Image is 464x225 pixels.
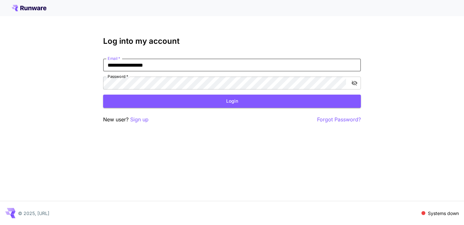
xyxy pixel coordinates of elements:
[108,56,120,61] label: Email
[317,116,361,124] button: Forgot Password?
[103,37,361,46] h3: Log into my account
[108,74,128,79] label: Password
[349,77,360,89] button: toggle password visibility
[18,210,49,217] p: © 2025, [URL]
[103,116,149,124] p: New user?
[103,95,361,108] button: Login
[428,210,459,217] p: Systems down
[130,116,149,124] button: Sign up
